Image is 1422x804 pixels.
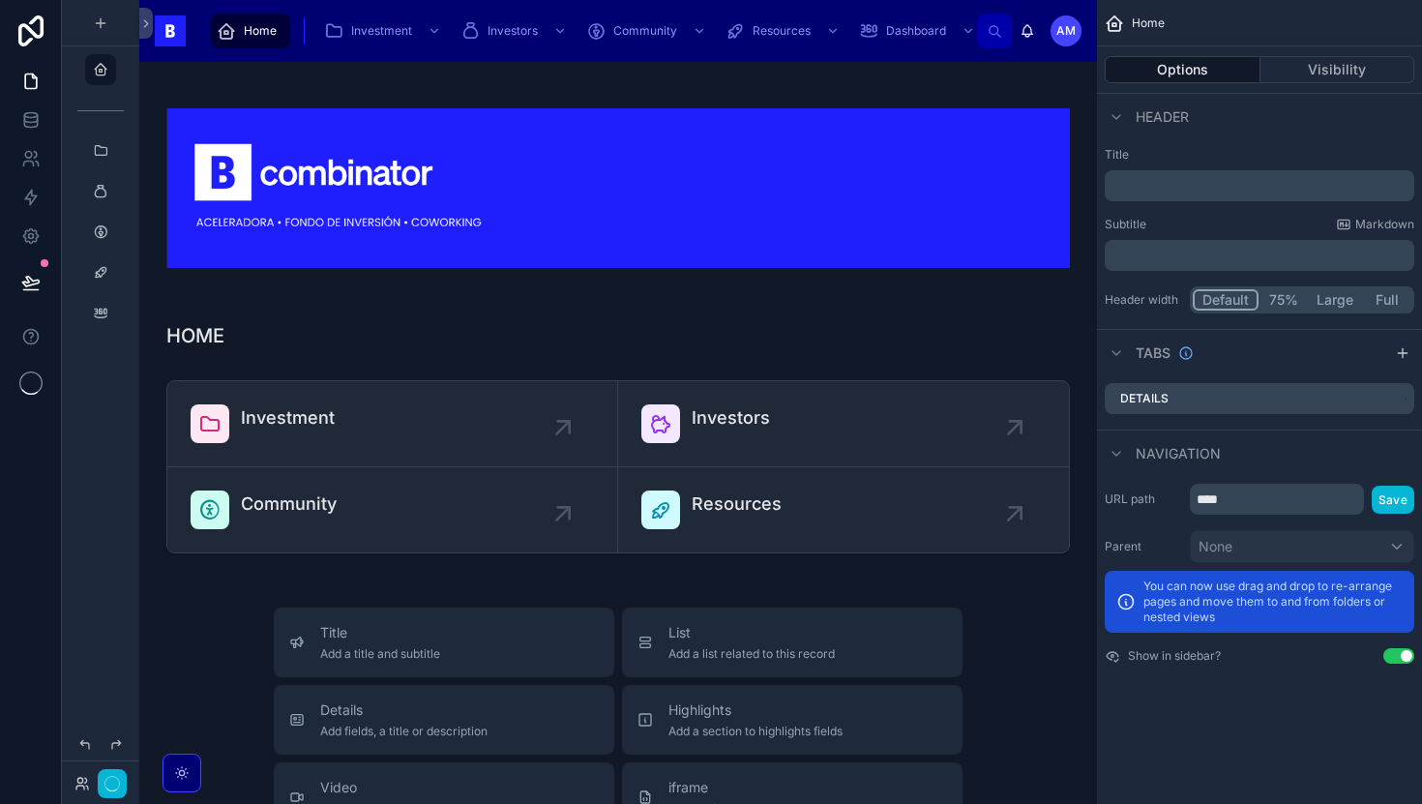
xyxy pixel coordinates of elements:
button: None [1190,530,1414,563]
span: Dashboard [886,23,946,39]
label: Header width [1105,292,1182,308]
button: Large [1308,289,1362,311]
button: Visibility [1260,56,1415,83]
span: Add fields, a title or description [320,724,488,739]
button: TitleAdd a title and subtitle [274,608,614,677]
span: AM [1056,23,1076,39]
span: Home [1132,15,1165,31]
a: Investment [318,14,451,48]
label: Title [1105,147,1414,163]
button: ListAdd a list related to this record [622,608,963,677]
div: scrollable content [1105,170,1414,201]
span: Add a title and subtitle [320,646,440,662]
label: Subtitle [1105,217,1146,232]
span: Highlights [668,700,843,720]
img: App logo [155,15,186,46]
span: Community [613,23,677,39]
span: Add a list related to this record [668,646,835,662]
button: DetailsAdd fields, a title or description [274,685,614,755]
a: Community [580,14,716,48]
div: scrollable content [1105,240,1414,271]
span: Tabs [1136,343,1170,363]
p: You can now use drag and drop to re-arrange pages and move them to and from folders or nested views [1143,579,1403,625]
button: Options [1105,56,1260,83]
span: Title [320,623,440,642]
div: scrollable content [201,10,977,52]
label: Show in sidebar? [1128,648,1221,664]
span: Investors [488,23,538,39]
a: Markdown [1336,217,1414,232]
a: Dashboard [853,14,985,48]
label: Details [1120,391,1169,406]
span: Home [244,23,277,39]
button: 75% [1259,289,1308,311]
a: Resources [720,14,849,48]
span: Add a section to highlights fields [668,724,843,739]
button: Save [1372,486,1414,514]
span: None [1199,537,1232,556]
a: Investors [455,14,577,48]
span: Markdown [1355,217,1414,232]
span: iframe [668,778,785,797]
label: Parent [1105,539,1182,554]
span: Resources [753,23,811,39]
button: HighlightsAdd a section to highlights fields [622,685,963,755]
span: Header [1136,107,1189,127]
span: List [668,623,835,642]
button: Default [1193,289,1259,311]
span: Video [320,778,431,797]
a: Home [211,14,290,48]
span: Navigation [1136,444,1221,463]
button: Full [1362,289,1411,311]
span: Investment [351,23,412,39]
span: Details [320,700,488,720]
label: URL path [1105,491,1182,507]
